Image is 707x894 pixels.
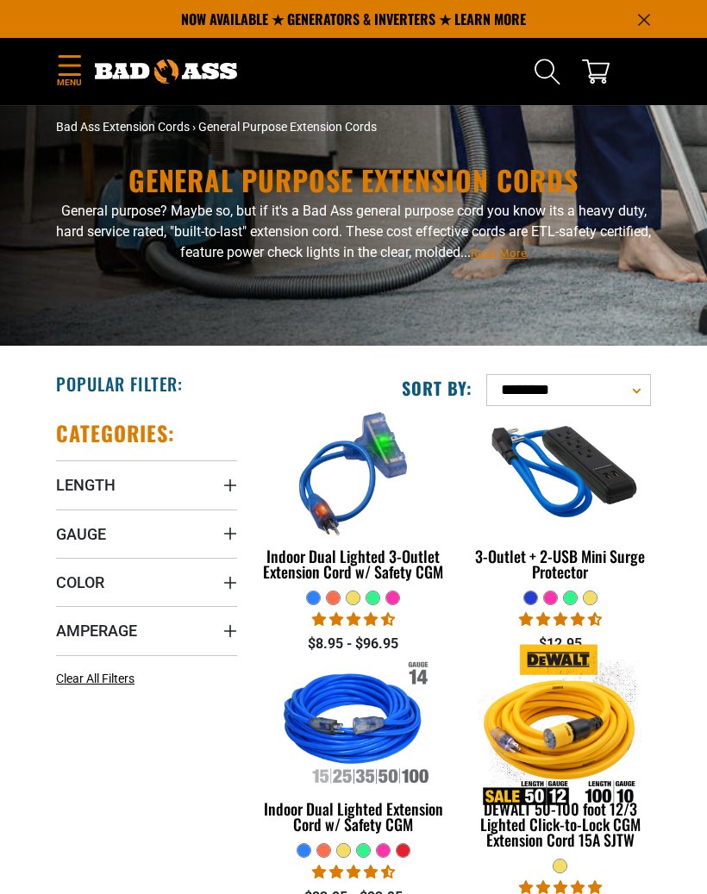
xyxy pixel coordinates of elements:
img: blue [469,392,652,556]
span: Clear All Filters [56,672,135,685]
span: Color [56,572,104,592]
summary: Gauge [56,510,237,558]
div: Indoor Dual Lighted 3-Outlet Extension Cord w/ Safety CGM [263,548,444,579]
span: 4.33 stars [312,611,395,628]
span: Length [56,475,116,495]
span: Menu [56,76,82,89]
summary: Amperage [56,606,237,654]
span: 4.36 stars [519,611,602,628]
span: Read More [471,247,527,259]
a: Indoor Dual Lighted Extension Cord w/ Safety CGM Indoor Dual Lighted Extension Cord w/ Safety CGM [263,672,444,842]
span: General Purpose Extension Cords [198,120,377,134]
summary: Search [534,58,561,85]
div: 3-Outlet + 2-USB Mini Surge Protector [470,548,651,579]
a: blue Indoor Dual Lighted 3-Outlet Extension Cord w/ Safety CGM [263,420,444,590]
img: DEWALT 50-100 foot 12/3 Lighted Click-to-Lock CGM Extension Cord 15A SJTW [469,645,652,809]
a: Bad Ass Extension Cords [56,120,190,134]
div: $8.95 - $96.95 [263,634,444,654]
summary: Length [56,460,237,509]
h2: Categories: [56,420,175,447]
img: Indoor Dual Lighted Extension Cord w/ Safety CGM [262,645,445,809]
div: $12.95 [470,634,651,654]
span: 4.40 stars [312,864,395,880]
a: Clear All Filters [56,670,141,688]
div: DEWALT 50-100 foot 12/3 Lighted Click-to-Lock CGM Extension Cord 15A SJTW [470,801,651,847]
h2: Popular Filter: [56,372,183,395]
a: DEWALT 50-100 foot 12/3 Lighted Click-to-Lock CGM Extension Cord 15A SJTW DEWALT 50-100 foot 12/3... [470,672,651,858]
span: Gauge [56,524,106,544]
img: Bad Ass Extension Cords [95,59,237,84]
label: Sort by: [402,377,472,399]
summary: Color [56,558,237,606]
a: blue 3-Outlet + 2-USB Mini Surge Protector [470,420,651,590]
span: › [192,120,196,134]
div: Indoor Dual Lighted Extension Cord w/ Safety CGM [263,801,444,832]
nav: breadcrumbs [56,118,651,136]
span: Amperage [56,621,137,641]
summary: Menu [56,52,82,92]
h1: General Purpose Extension Cords [56,166,651,194]
img: blue [262,392,445,556]
p: General purpose? Maybe so, but if it's a Bad Ass general purpose cord you know its a heavy duty, ... [56,201,651,263]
